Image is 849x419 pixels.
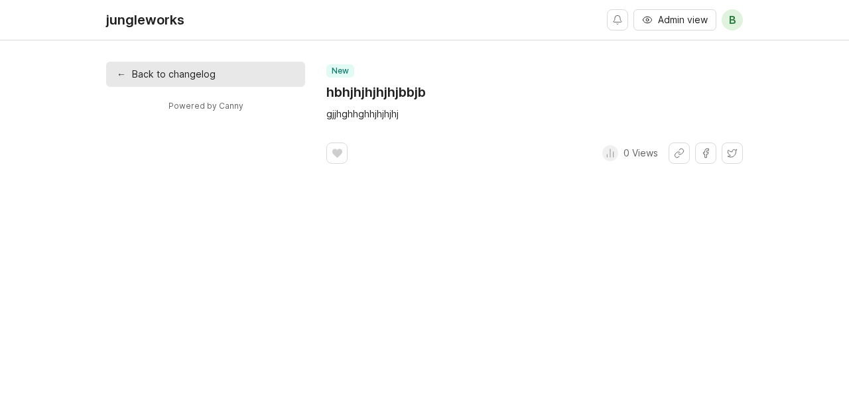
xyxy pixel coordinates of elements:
button: Admin view [633,9,716,30]
div: jungleworks [106,13,184,27]
button: Notifications [607,9,628,30]
button: Share link [669,143,690,164]
a: hbhjhjhjhjhjbbjb [326,83,426,101]
div: ← [117,67,125,82]
span: B [729,12,736,28]
p: new [332,66,349,76]
button: Share on Facebook [695,143,716,164]
button: B [722,9,743,30]
a: Powered by Canny [166,98,245,113]
div: gjjhghhghhjhjhjhj [326,107,743,121]
button: Share on X [722,143,743,164]
p: 0 Views [623,147,658,160]
span: Admin view [658,13,708,27]
a: ←Back to changelog [106,62,305,87]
